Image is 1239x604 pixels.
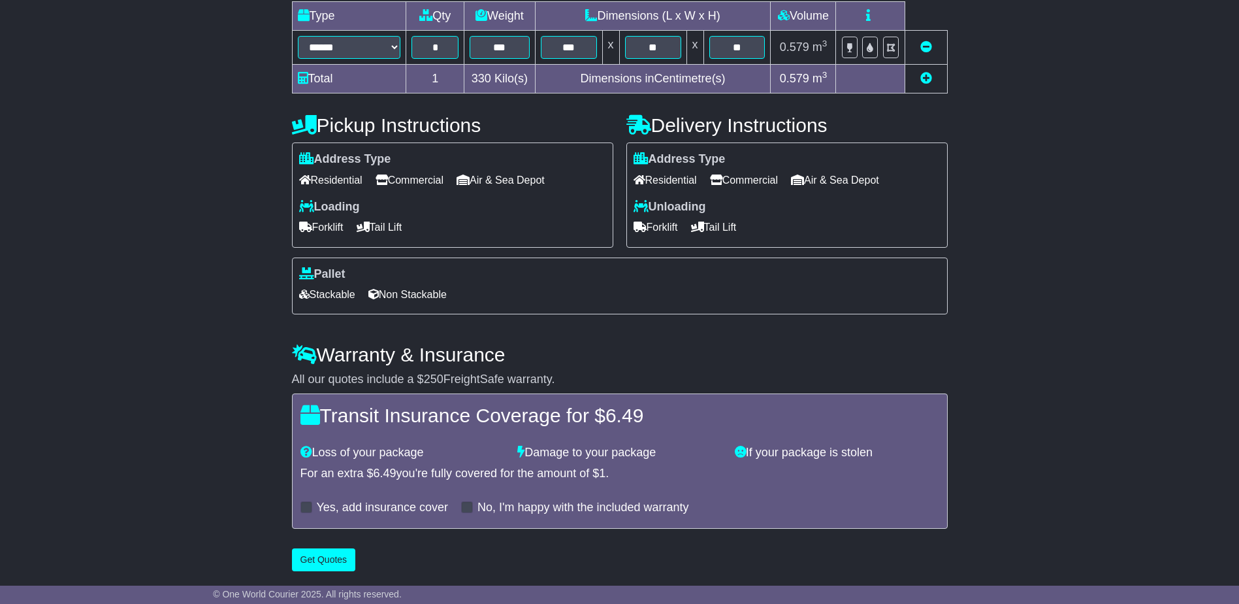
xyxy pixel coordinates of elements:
h4: Transit Insurance Coverage for $ [300,405,939,426]
div: If your package is stolen [728,446,946,460]
span: Forklift [634,217,678,237]
span: Residential [299,170,362,190]
td: Total [292,65,406,93]
td: Dimensions (L x W x H) [535,2,771,31]
label: Loading [299,200,360,214]
sup: 3 [822,39,828,48]
label: Unloading [634,200,706,214]
label: Address Type [299,152,391,167]
span: 6.49 [605,405,643,426]
a: Add new item [920,72,932,85]
h4: Delivery Instructions [626,114,948,136]
td: Volume [771,2,836,31]
span: Commercial [710,170,778,190]
span: Air & Sea Depot [791,170,879,190]
td: Kilo(s) [464,65,536,93]
div: Loss of your package [294,446,511,460]
span: Forklift [299,217,344,237]
span: Commercial [376,170,443,190]
span: © One World Courier 2025. All rights reserved. [213,589,402,599]
label: Yes, add insurance cover [317,501,448,515]
span: 0.579 [780,72,809,85]
span: Non Stackable [368,284,447,305]
a: Remove this item [920,41,932,54]
span: 6.49 [374,467,396,480]
span: Air & Sea Depot [457,170,545,190]
span: Stackable [299,284,355,305]
td: Qty [406,2,464,31]
span: 0.579 [780,41,809,54]
span: m [813,41,828,54]
label: Pallet [299,267,346,282]
span: Tail Lift [691,217,737,237]
span: 330 [472,72,491,85]
td: Type [292,2,406,31]
h4: Warranty & Insurance [292,344,948,365]
span: Tail Lift [357,217,402,237]
span: 250 [424,373,443,386]
span: m [813,72,828,85]
div: All our quotes include a $ FreightSafe warranty. [292,373,948,387]
h4: Pickup Instructions [292,114,613,136]
label: Address Type [634,152,726,167]
div: For an extra $ you're fully covered for the amount of $ . [300,467,939,481]
button: Get Quotes [292,548,356,571]
td: Dimensions in Centimetre(s) [535,65,771,93]
span: 1 [599,467,605,480]
td: Weight [464,2,536,31]
td: x [686,31,703,65]
label: No, I'm happy with the included warranty [477,501,689,515]
sup: 3 [822,70,828,80]
span: Residential [634,170,697,190]
div: Damage to your package [511,446,728,460]
td: x [602,31,619,65]
td: 1 [406,65,464,93]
